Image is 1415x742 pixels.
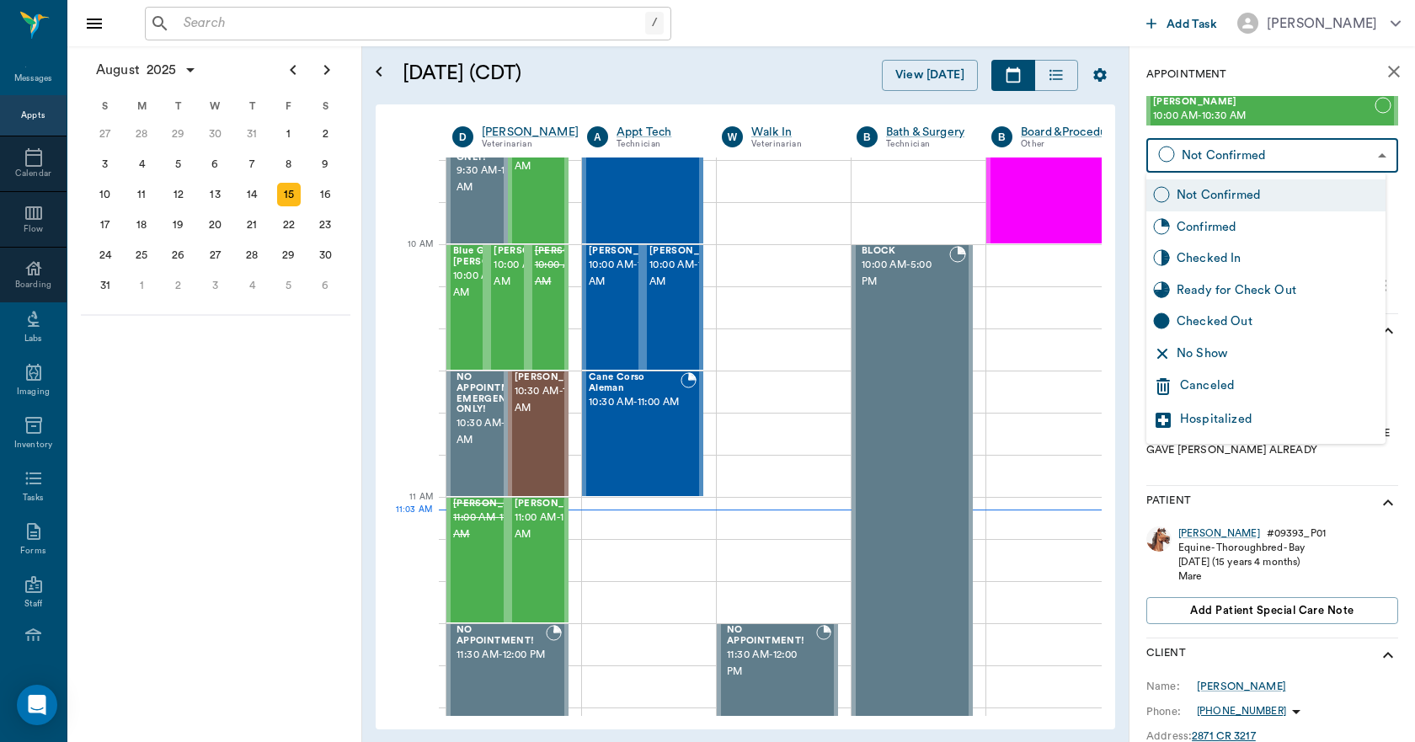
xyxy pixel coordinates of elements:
[1177,249,1379,268] div: Checked In
[1177,186,1379,205] div: Not Confirmed
[17,685,57,725] div: Open Intercom Messenger
[1177,218,1379,237] div: Confirmed
[1177,344,1379,363] div: No Show
[1180,376,1379,397] div: Canceled
[1177,312,1379,331] div: Checked Out
[1177,281,1379,300] div: Ready for Check Out
[1180,410,1379,430] div: Hospitalized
